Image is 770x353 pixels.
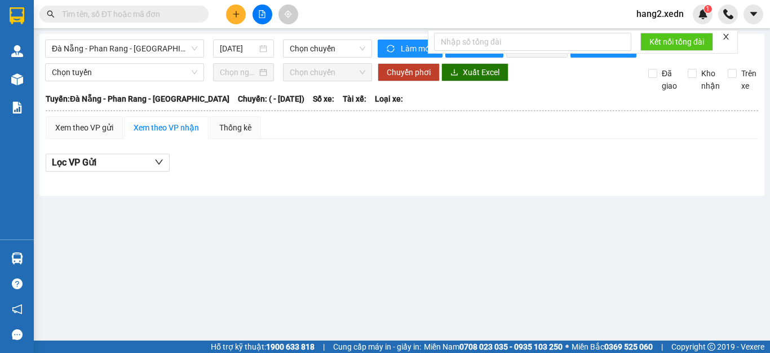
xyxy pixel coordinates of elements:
[459,342,563,351] strong: 0708 023 035 - 0935 103 250
[62,8,195,20] input: Tìm tên, số ĐT hoặc mã đơn
[661,341,663,353] span: |
[55,121,113,134] div: Xem theo VP gửi
[11,73,23,85] img: warehouse-icon
[46,154,170,172] button: Lọc VP Gửi
[11,45,23,57] img: warehouse-icon
[441,63,508,81] button: downloadXuất Excel
[46,94,229,103] b: Tuyến: Đà Nẵng - Phan Rang - [GEOGRAPHIC_DATA]
[424,341,563,353] span: Miền Nam
[290,64,365,81] span: Chọn chuyến
[52,64,197,81] span: Chọn tuyến
[343,93,366,105] span: Tài xế:
[434,33,631,51] input: Nhập số tổng đài
[333,341,421,353] span: Cung cấp máy in - giấy in:
[657,67,682,92] span: Đã giao
[47,10,55,18] span: search
[565,345,569,349] span: ⚪️
[253,5,272,24] button: file-add
[226,5,246,24] button: plus
[12,304,23,315] span: notification
[698,9,708,19] img: icon-new-feature
[378,63,440,81] button: Chuyển phơi
[11,102,23,114] img: solution-icon
[737,67,761,92] span: Trên xe
[604,342,653,351] strong: 0369 525 060
[375,93,403,105] span: Loại xe:
[266,342,315,351] strong: 1900 633 818
[387,45,396,54] span: sync
[378,40,442,58] button: syncLàm mới
[258,10,266,18] span: file-add
[723,9,733,19] img: phone-icon
[323,341,325,353] span: |
[52,155,96,169] span: Lọc VP Gửi
[211,341,315,353] span: Hỗ trợ kỹ thuật:
[722,33,730,41] span: close
[749,9,759,19] span: caret-down
[704,5,712,13] sup: 1
[238,93,304,105] span: Chuyến: ( - [DATE])
[697,67,724,92] span: Kho nhận
[744,5,763,24] button: caret-down
[52,40,197,57] span: Đà Nẵng - Phan Rang - Sài Gòn
[232,10,240,18] span: plus
[649,36,704,48] span: Kết nối tổng đài
[220,66,257,79] input: Chọn ngày
[572,341,653,353] span: Miền Bắc
[707,343,715,351] span: copyright
[12,278,23,289] span: question-circle
[12,329,23,340] span: message
[154,158,163,167] span: down
[11,252,23,264] img: warehouse-icon
[134,121,199,134] div: Xem theo VP nhận
[220,42,257,55] input: 14/10/2025
[640,33,713,51] button: Kết nối tổng đài
[219,121,251,134] div: Thống kê
[401,42,433,55] span: Làm mới
[313,93,334,105] span: Số xe:
[284,10,292,18] span: aim
[627,7,693,21] span: hang2.xedn
[290,40,365,57] span: Chọn chuyến
[10,7,24,24] img: logo-vxr
[706,5,710,13] span: 1
[278,5,298,24] button: aim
